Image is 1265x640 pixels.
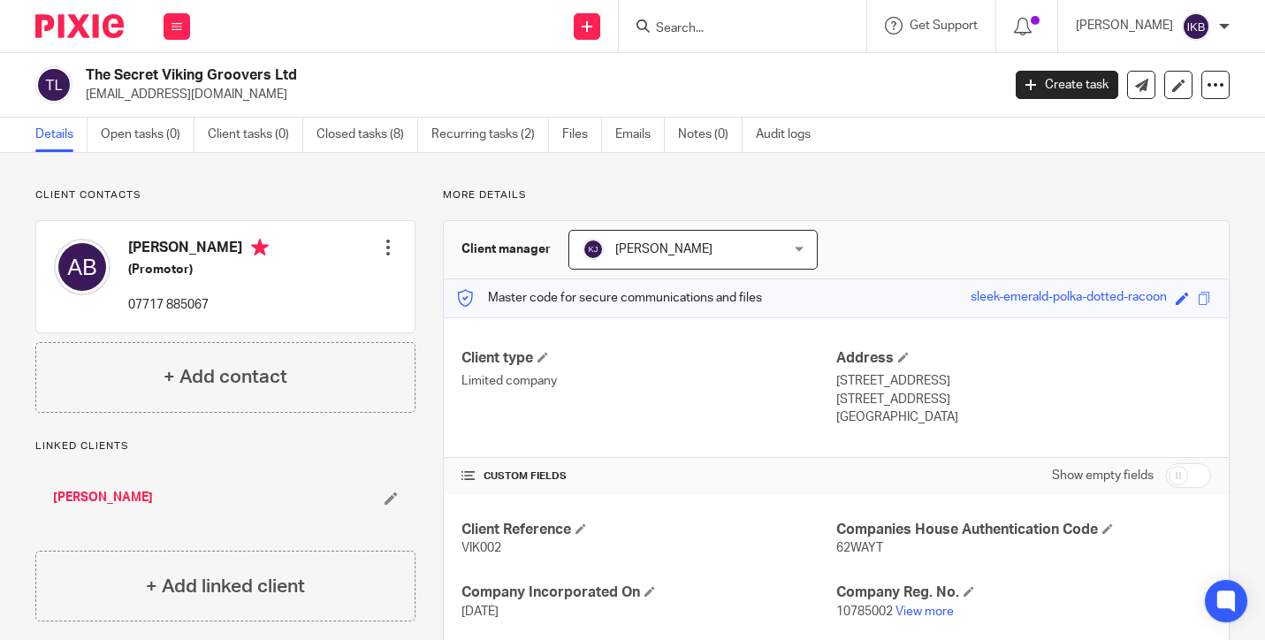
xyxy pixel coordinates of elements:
[457,289,762,307] p: Master code for secure communications and files
[54,239,110,295] img: svg%3E
[316,118,418,152] a: Closed tasks (8)
[615,118,665,152] a: Emails
[164,363,287,391] h4: + Add contact
[146,573,305,600] h4: + Add linked client
[35,188,415,202] p: Client contacts
[562,118,602,152] a: Files
[101,118,194,152] a: Open tasks (0)
[461,542,501,554] span: VIK002
[910,19,978,32] span: Get Support
[128,261,269,278] h5: (Promotor)
[971,288,1167,309] div: sleek-emerald-polka-dotted-racoon
[895,606,954,618] a: View more
[35,14,124,38] img: Pixie
[128,296,269,314] p: 07717 885067
[836,349,1211,368] h4: Address
[35,439,415,453] p: Linked clients
[678,118,743,152] a: Notes (0)
[86,66,809,85] h2: The Secret Viking Groovers Ltd
[836,391,1211,408] p: [STREET_ADDRESS]
[461,469,836,484] h4: CUSTOM FIELDS
[836,521,1211,539] h4: Companies House Authentication Code
[461,240,551,258] h3: Client manager
[836,408,1211,426] p: [GEOGRAPHIC_DATA]
[251,239,269,256] i: Primary
[461,606,499,618] span: [DATE]
[836,372,1211,390] p: [STREET_ADDRESS]
[654,21,813,37] input: Search
[836,606,893,618] span: 10785002
[208,118,303,152] a: Client tasks (0)
[1076,17,1173,34] p: [PERSON_NAME]
[431,118,549,152] a: Recurring tasks (2)
[35,118,88,152] a: Details
[461,521,836,539] h4: Client Reference
[35,66,72,103] img: svg%3E
[86,86,989,103] p: [EMAIL_ADDRESS][DOMAIN_NAME]
[443,188,1230,202] p: More details
[53,489,153,507] a: [PERSON_NAME]
[128,239,269,261] h4: [PERSON_NAME]
[583,239,604,260] img: svg%3E
[1016,71,1118,99] a: Create task
[461,349,836,368] h4: Client type
[461,372,836,390] p: Limited company
[836,542,883,554] span: 62WAYT
[461,583,836,602] h4: Company Incorporated On
[1182,12,1210,41] img: svg%3E
[756,118,824,152] a: Audit logs
[615,243,713,255] span: [PERSON_NAME]
[1052,467,1154,484] label: Show empty fields
[836,583,1211,602] h4: Company Reg. No.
